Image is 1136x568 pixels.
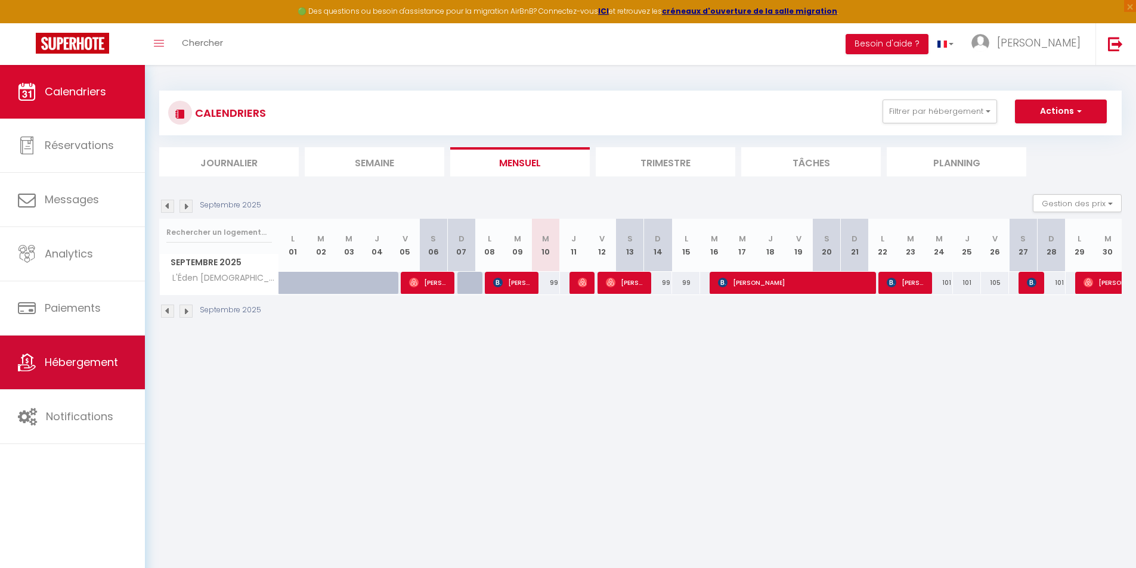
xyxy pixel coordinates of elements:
[992,233,998,244] abbr: V
[459,233,465,244] abbr: D
[588,219,616,272] th: 12
[409,271,447,294] span: [PERSON_NAME]
[981,219,1009,272] th: 26
[291,233,295,244] abbr: L
[627,233,633,244] abbr: S
[718,271,868,294] span: [PERSON_NAME]
[1066,219,1094,272] th: 29
[578,271,587,294] span: [PERSON_NAME]
[1009,219,1037,272] th: 27
[45,246,93,261] span: Analytics
[644,272,672,294] div: 99
[345,233,352,244] abbr: M
[571,233,576,244] abbr: J
[672,219,700,272] th: 15
[971,34,989,52] img: ...
[162,272,281,285] span: L'Éden [DEMOGRAPHIC_DATA] – Suite Natura
[475,219,503,272] th: 08
[739,233,746,244] abbr: M
[1015,100,1107,123] button: Actions
[728,219,756,272] th: 17
[279,219,307,272] th: 01
[45,300,101,315] span: Paiements
[841,219,869,272] th: 21
[493,271,531,294] span: [PERSON_NAME]
[173,23,232,65] a: Chercher
[606,271,643,294] span: [PERSON_NAME]
[685,233,688,244] abbr: L
[488,233,491,244] abbr: L
[447,219,475,272] th: 07
[997,35,1081,50] span: [PERSON_NAME]
[1033,194,1122,212] button: Gestion des prix
[925,219,953,272] th: 24
[883,100,997,123] button: Filtrer par hébergement
[741,147,881,176] li: Tâches
[542,233,549,244] abbr: M
[1020,233,1026,244] abbr: S
[431,233,436,244] abbr: S
[363,219,391,272] th: 04
[655,233,661,244] abbr: D
[46,409,113,424] span: Notifications
[925,272,953,294] div: 101
[1108,36,1123,51] img: logout
[560,219,588,272] th: 11
[514,233,521,244] abbr: M
[200,305,261,316] p: Septembre 2025
[159,147,299,176] li: Journalier
[953,272,981,294] div: 101
[503,219,531,272] th: 09
[813,219,841,272] th: 20
[1037,272,1065,294] div: 101
[981,272,1009,294] div: 105
[599,233,605,244] abbr: V
[531,272,559,294] div: 99
[1037,219,1065,272] th: 28
[166,222,272,243] input: Rechercher un logement...
[887,147,1026,176] li: Planning
[596,147,735,176] li: Trimestre
[644,219,672,272] th: 14
[852,233,858,244] abbr: D
[192,100,266,126] h3: CALENDRIERS
[907,233,914,244] abbr: M
[182,36,223,49] span: Chercher
[711,233,718,244] abbr: M
[45,138,114,153] span: Réservations
[598,6,609,16] a: ICI
[672,272,700,294] div: 99
[784,219,812,272] th: 19
[45,355,118,370] span: Hébergement
[768,233,773,244] abbr: J
[10,5,45,41] button: Ouvrir le widget de chat LiveChat
[374,233,379,244] abbr: J
[1078,233,1081,244] abbr: L
[160,254,278,271] span: Septembre 2025
[200,200,261,211] p: Septembre 2025
[450,147,590,176] li: Mensuel
[962,23,1095,65] a: ... [PERSON_NAME]
[662,6,837,16] a: créneaux d'ouverture de la salle migration
[869,219,897,272] th: 22
[531,219,559,272] th: 10
[756,219,784,272] th: 18
[45,84,106,99] span: Calendriers
[953,219,981,272] th: 25
[305,147,444,176] li: Semaine
[846,34,928,54] button: Besoin d'aide ?
[45,192,99,207] span: Messages
[403,233,408,244] abbr: V
[1104,233,1112,244] abbr: M
[881,233,884,244] abbr: L
[897,219,925,272] th: 23
[824,233,829,244] abbr: S
[335,219,363,272] th: 03
[936,233,943,244] abbr: M
[965,233,970,244] abbr: J
[1094,219,1122,272] th: 30
[1048,233,1054,244] abbr: D
[36,33,109,54] img: Super Booking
